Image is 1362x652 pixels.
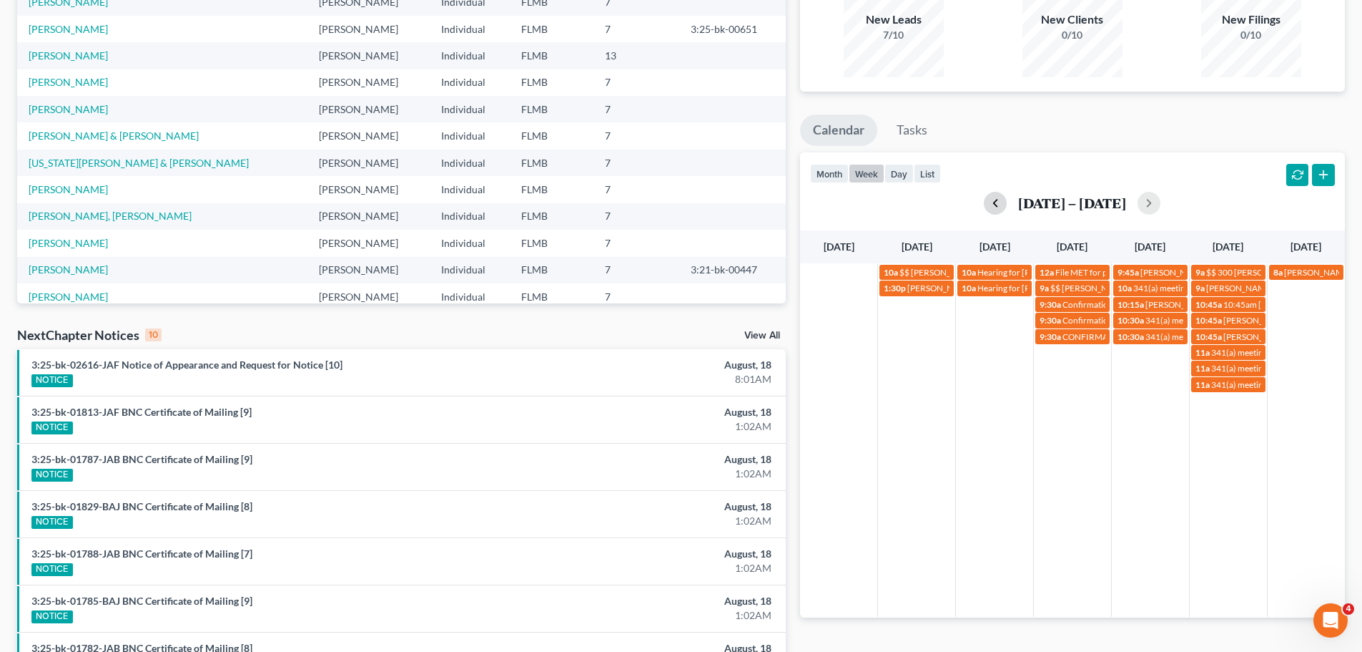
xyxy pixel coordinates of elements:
[1195,315,1222,326] span: 10:45a
[977,283,1260,293] span: Hearing for [PERSON_NAME][US_STATE] and [PERSON_NAME][US_STATE]
[593,176,678,203] td: 7
[430,230,510,256] td: Individual
[510,283,593,310] td: FLMB
[31,563,73,576] div: NOTICE
[593,96,678,122] td: 7
[849,164,884,183] button: week
[430,69,510,96] td: Individual
[884,115,940,146] a: Tasks
[593,257,678,283] td: 7
[307,96,430,122] td: [PERSON_NAME]
[29,23,108,35] a: [PERSON_NAME]
[31,548,252,560] a: 3:25-bk-01788-JAB BNC Certificate of Mailing [7]
[510,203,593,230] td: FLMB
[31,610,73,623] div: NOTICE
[1273,267,1283,278] span: 8a
[430,176,510,203] td: Individual
[31,422,73,434] div: NOTICE
[593,150,678,176] td: 7
[914,164,941,183] button: list
[1062,299,1225,310] span: Confirmation hearing for [PERSON_NAME]
[534,419,771,434] div: 1:02AM
[844,28,944,42] div: 7/10
[1195,331,1222,342] span: 10:45a
[962,283,976,293] span: 10a
[17,326,162,344] div: NextChapter Notices
[1022,28,1122,42] div: 0/10
[29,103,108,115] a: [PERSON_NAME]
[1201,28,1301,42] div: 0/10
[593,230,678,256] td: 7
[1195,347,1210,358] span: 11a
[31,374,73,387] div: NOTICE
[1201,11,1301,28] div: New Filings
[1343,603,1354,615] span: 4
[593,122,678,149] td: 7
[29,49,108,62] a: [PERSON_NAME]
[902,240,932,253] span: [DATE]
[1018,195,1126,210] h2: [DATE] – [DATE]
[534,467,771,481] div: 1:02AM
[430,203,510,230] td: Individual
[29,291,108,303] a: [PERSON_NAME]
[510,230,593,256] td: FLMB
[430,42,510,69] td: Individual
[744,331,780,341] a: View All
[1117,299,1144,310] span: 10:15a
[1022,11,1122,28] div: New Clients
[1117,315,1144,326] span: 10:30a
[824,240,854,253] span: [DATE]
[307,176,430,203] td: [PERSON_NAME]
[510,69,593,96] td: FLMB
[1055,267,1209,278] span: File MET for payments-[PERSON_NAME]
[430,96,510,122] td: Individual
[534,500,771,514] div: August, 18
[307,69,430,96] td: [PERSON_NAME]
[1211,347,1349,358] span: 341(a) meeting for [PERSON_NAME]
[510,16,593,42] td: FLMB
[899,267,1000,278] span: $$ [PERSON_NAME] $400
[977,267,1260,278] span: Hearing for [PERSON_NAME][US_STATE] and [PERSON_NAME][US_STATE]
[534,358,771,372] div: August, 18
[534,452,771,467] div: August, 18
[1195,283,1205,293] span: 9a
[1135,240,1165,253] span: [DATE]
[31,453,252,465] a: 3:25-bk-01787-JAB BNC Certificate of Mailing [9]
[1040,283,1049,293] span: 9a
[510,96,593,122] td: FLMB
[1140,267,1327,278] span: [PERSON_NAME] will attend 341 meeting at office
[430,257,510,283] td: Individual
[844,11,944,28] div: New Leads
[29,130,199,142] a: [PERSON_NAME] & [PERSON_NAME]
[29,157,249,169] a: [US_STATE][PERSON_NAME] & [PERSON_NAME]
[534,561,771,575] div: 1:02AM
[884,283,906,293] span: 1:30p
[800,115,877,146] a: Calendar
[1145,331,1283,342] span: 341(a) meeting for [PERSON_NAME]
[1211,363,1349,374] span: 341(a) meeting for [PERSON_NAME]
[1206,283,1328,293] span: [PERSON_NAME] paying $500??
[31,469,73,482] div: NOTICE
[31,406,252,418] a: 3:25-bk-01813-JAF BNC Certificate of Mailing [9]
[1040,315,1061,326] span: 9:30a
[430,122,510,149] td: Individual
[510,42,593,69] td: FLMB
[1133,283,1271,293] span: 341(a) meeting for [PERSON_NAME]
[1050,283,1213,293] span: $$ [PERSON_NAME] owes a check $375.00
[593,69,678,96] td: 7
[430,16,510,42] td: Individual
[1313,603,1348,638] iframe: Intercom live chat
[1117,283,1132,293] span: 10a
[145,329,162,341] div: 10
[1195,267,1205,278] span: 9a
[510,257,593,283] td: FLMB
[307,150,430,176] td: [PERSON_NAME]
[1117,267,1139,278] span: 9:45a
[962,267,976,278] span: 10a
[679,257,786,283] td: 3:21-bk-00447
[1145,299,1304,310] span: [PERSON_NAME] will attend 341 via zoom
[1040,331,1061,342] span: 9:30a
[1057,240,1087,253] span: [DATE]
[979,240,1010,253] span: [DATE]
[430,283,510,310] td: Individual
